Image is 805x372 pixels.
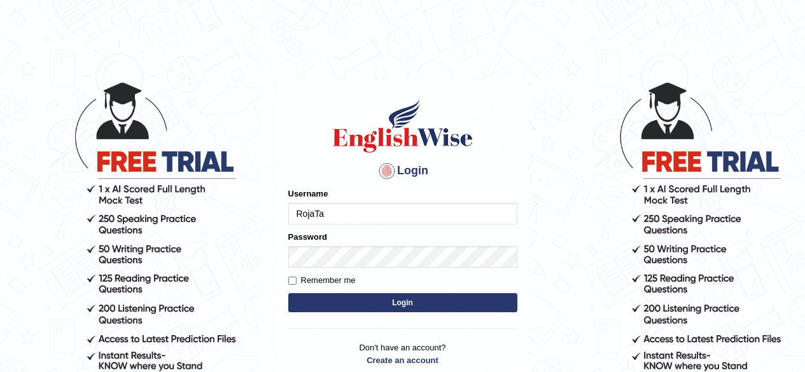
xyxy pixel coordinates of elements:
[288,231,327,243] label: Password
[288,161,517,181] h4: Login
[288,354,517,366] a: Create an account
[288,277,297,285] input: Remember me
[288,274,356,287] label: Remember me
[288,293,517,312] button: Login
[330,97,475,155] img: Logo of English Wise sign in for intelligent practice with AI
[288,188,328,200] label: Username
